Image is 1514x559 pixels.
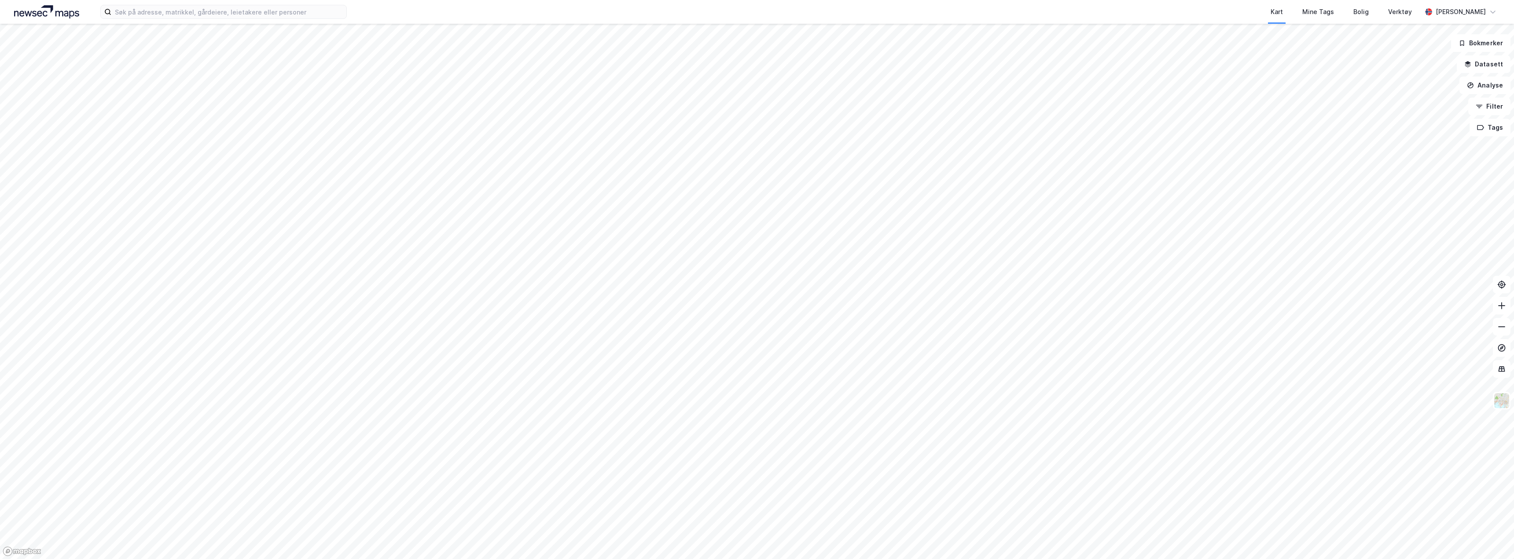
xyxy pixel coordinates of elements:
iframe: Chat Widget [1470,517,1514,559]
div: Kart [1271,7,1283,17]
img: logo.a4113a55bc3d86da70a041830d287a7e.svg [14,5,79,18]
div: Mine Tags [1302,7,1334,17]
div: Bolig [1353,7,1369,17]
div: Verktøy [1388,7,1412,17]
input: Søk på adresse, matrikkel, gårdeiere, leietakere eller personer [111,5,346,18]
div: [PERSON_NAME] [1436,7,1486,17]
